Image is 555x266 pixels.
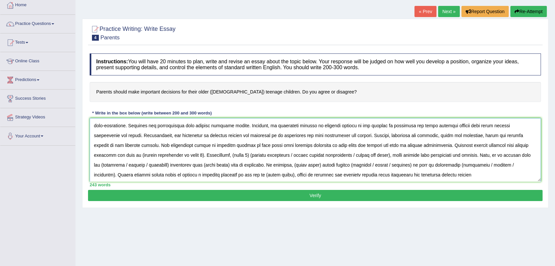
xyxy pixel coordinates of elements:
[414,6,436,17] a: « Prev
[0,15,75,31] a: Practice Questions
[96,59,128,64] b: Instructions:
[438,6,460,17] a: Next »
[0,52,75,69] a: Online Class
[90,110,214,116] div: * Write in the box below (write between 200 and 300 words)
[0,108,75,125] a: Strategy Videos
[0,127,75,143] a: Your Account
[0,33,75,50] a: Tests
[0,71,75,87] a: Predictions
[90,82,541,102] h4: Parents should make important decisions for their older ([DEMOGRAPHIC_DATA]) teenage children. Do...
[0,90,75,106] a: Success Stories
[510,6,547,17] button: Re-Attempt
[88,190,543,201] button: Verify
[90,182,541,188] div: 243 words
[92,35,99,41] span: 4
[461,6,509,17] button: Report Question
[90,24,175,41] h2: Practice Writing: Write Essay
[100,34,120,41] small: Parents
[90,53,541,75] h4: You will have 20 minutes to plan, write and revise an essay about the topic below. Your response ...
